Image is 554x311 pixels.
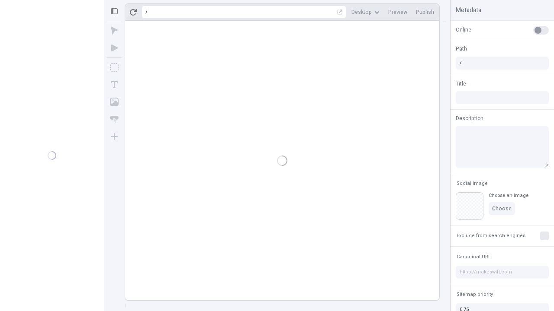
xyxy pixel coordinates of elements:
span: Publish [416,9,434,16]
div: / [145,9,148,16]
button: Choose [489,202,515,215]
span: Canonical URL [457,254,491,260]
button: Publish [412,6,438,19]
button: Text [106,77,122,92]
button: Button [106,111,122,127]
button: Sitemap priority [455,289,495,300]
span: Preview [388,9,407,16]
button: Canonical URL [455,252,493,262]
button: Desktop [348,6,383,19]
button: Preview [385,6,411,19]
span: Exclude from search engines [457,232,525,239]
span: Title [456,80,466,88]
span: Sitemap priority [457,291,493,298]
div: Choose an image [489,192,528,199]
button: Exclude from search engines [455,231,527,241]
span: Online [456,26,471,34]
button: Image [106,94,122,110]
span: Social Image [457,180,488,187]
span: Path [456,45,467,53]
button: Social Image [455,178,490,189]
span: Description [456,114,483,122]
input: https://makeswift.com [456,266,549,279]
span: Choose [492,205,512,212]
span: Desktop [351,9,372,16]
button: Box [106,60,122,75]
